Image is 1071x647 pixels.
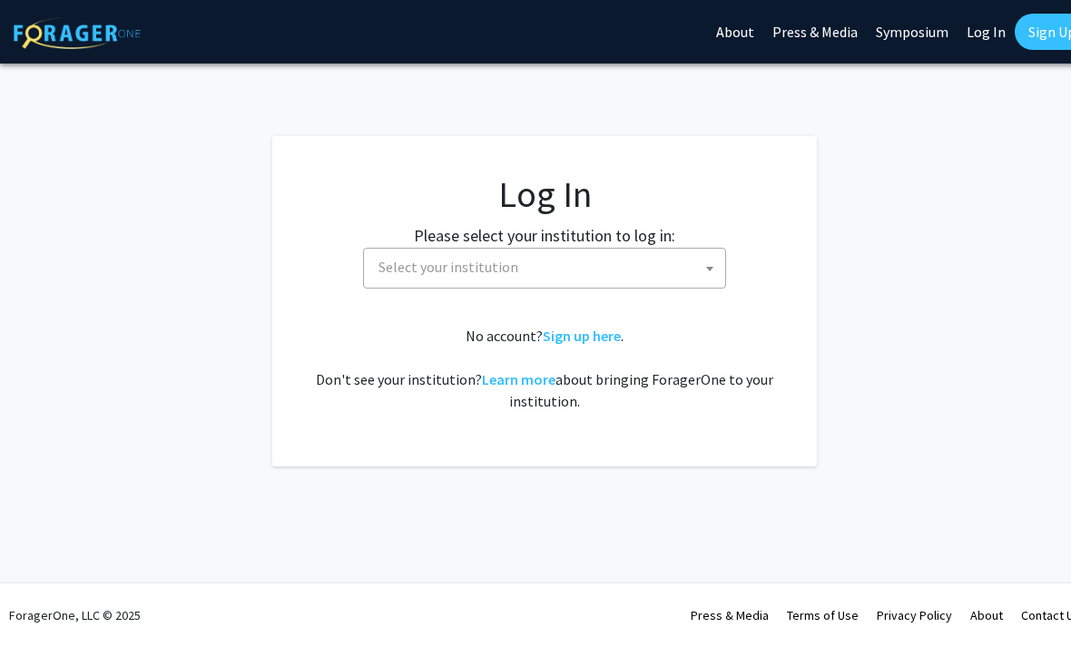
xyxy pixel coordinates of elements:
[970,607,1003,623] a: About
[414,223,675,248] label: Please select your institution to log in:
[371,249,725,286] span: Select your institution
[378,258,518,276] span: Select your institution
[787,607,859,623] a: Terms of Use
[9,583,141,647] div: ForagerOne, LLC © 2025
[309,172,781,216] h1: Log In
[543,327,621,345] a: Sign up here
[877,607,952,623] a: Privacy Policy
[482,370,555,388] a: Learn more about bringing ForagerOne to your institution
[691,607,769,623] a: Press & Media
[14,17,141,49] img: ForagerOne Logo
[363,248,726,289] span: Select your institution
[309,325,781,412] div: No account? . Don't see your institution? about bringing ForagerOne to your institution.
